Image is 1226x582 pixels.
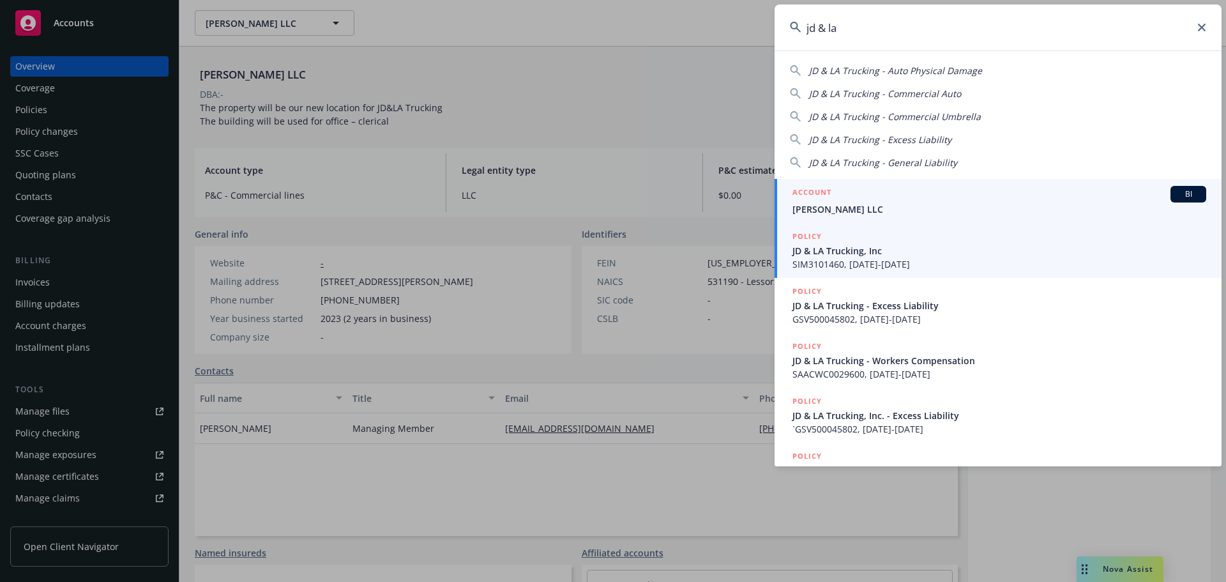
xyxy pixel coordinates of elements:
[792,422,1206,436] span: `GSV500045802, [DATE]-[DATE]
[792,340,822,353] h5: POLICY
[792,367,1206,381] span: SAACWC0029600, [DATE]-[DATE]
[792,244,1206,257] span: JD & LA Trucking, Inc
[775,388,1222,443] a: POLICYJD & LA Trucking, Inc. - Excess Liability`GSV500045802, [DATE]-[DATE]
[792,450,822,463] h5: POLICY
[775,443,1222,498] a: POLICYINLAND MARINE Policy
[1176,188,1201,200] span: BI
[809,88,961,100] span: JD & LA Trucking - Commercial Auto
[792,354,1206,367] span: JD & LA Trucking - Workers Compensation
[792,409,1206,422] span: JD & LA Trucking, Inc. - Excess Liability
[792,230,822,243] h5: POLICY
[792,186,831,201] h5: ACCOUNT
[775,278,1222,333] a: POLICYJD & LA Trucking - Excess LiabilityGSV500045802, [DATE]-[DATE]
[792,257,1206,271] span: SIM3101460, [DATE]-[DATE]
[792,285,822,298] h5: POLICY
[809,111,981,123] span: JD & LA Trucking - Commercial Umbrella
[809,134,951,146] span: JD & LA Trucking - Excess Liability
[792,299,1206,312] span: JD & LA Trucking - Excess Liability
[775,223,1222,278] a: POLICYJD & LA Trucking, IncSIM3101460, [DATE]-[DATE]
[775,333,1222,388] a: POLICYJD & LA Trucking - Workers CompensationSAACWC0029600, [DATE]-[DATE]
[792,203,1206,216] span: [PERSON_NAME] LLC
[792,312,1206,326] span: GSV500045802, [DATE]-[DATE]
[792,395,822,408] h5: POLICY
[792,464,1206,477] span: INLAND MARINE Policy
[775,4,1222,50] input: Search...
[775,179,1222,223] a: ACCOUNTBI[PERSON_NAME] LLC
[809,157,957,169] span: JD & LA Trucking - General Liability
[809,65,982,77] span: JD & LA Trucking - Auto Physical Damage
